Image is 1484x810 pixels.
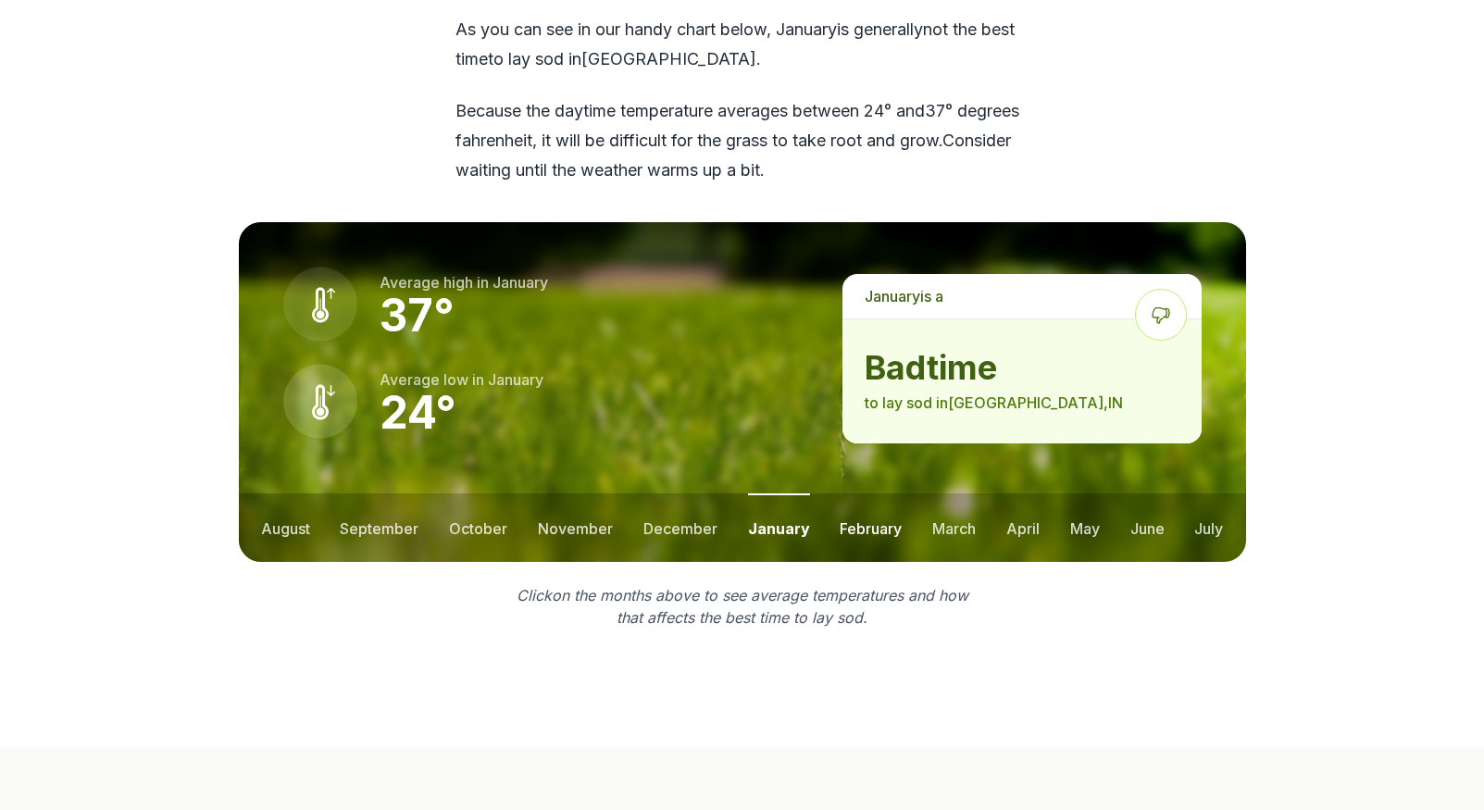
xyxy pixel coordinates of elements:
[455,15,1029,185] div: As you can see in our handy chart below, is generally not the best time to lay sod in [GEOGRAPHIC...
[380,385,456,440] strong: 24 °
[380,271,548,293] p: Average high in
[865,287,920,305] span: january
[840,493,902,562] button: february
[1006,493,1040,562] button: april
[488,370,543,389] span: january
[1130,493,1165,562] button: june
[842,274,1201,318] p: is a
[380,288,455,343] strong: 37 °
[865,392,1178,414] p: to lay sod in [GEOGRAPHIC_DATA] , IN
[493,273,548,292] span: january
[455,96,1029,185] p: Because the daytime temperature averages between 24 ° and 37 ° degrees fahrenheit, it will be dif...
[380,368,543,391] p: Average low in
[538,493,613,562] button: november
[932,493,976,562] button: march
[1070,493,1100,562] button: may
[340,493,418,562] button: september
[776,19,837,39] span: january
[865,349,1178,386] strong: bad time
[505,584,979,629] p: Click on the months above to see average temperatures and how that affects the best time to lay sod.
[449,493,507,562] button: october
[1194,493,1223,562] button: july
[748,493,810,562] button: january
[643,493,717,562] button: december
[261,493,310,562] button: august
